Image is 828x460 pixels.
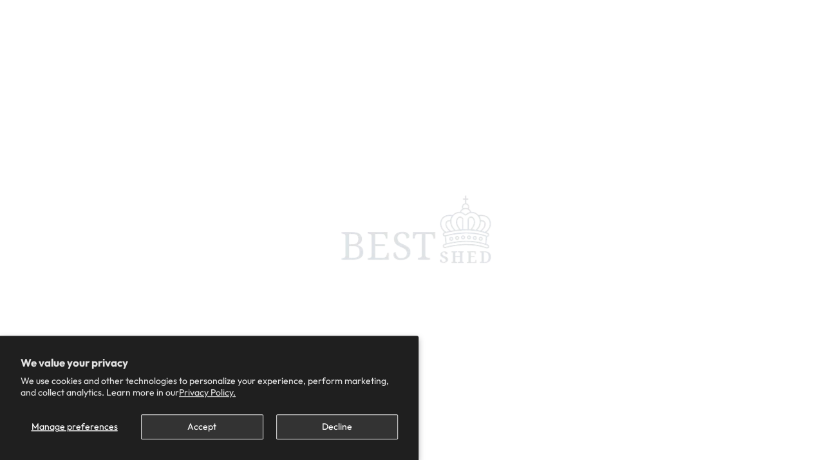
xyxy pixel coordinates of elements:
[179,387,236,398] a: Privacy Policy.
[276,414,398,439] button: Decline
[21,375,398,398] p: We use cookies and other technologies to personalize your experience, perform marketing, and coll...
[21,414,128,439] button: Manage preferences
[21,356,398,369] h2: We value your privacy
[141,414,263,439] button: Accept
[32,421,118,432] span: Manage preferences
